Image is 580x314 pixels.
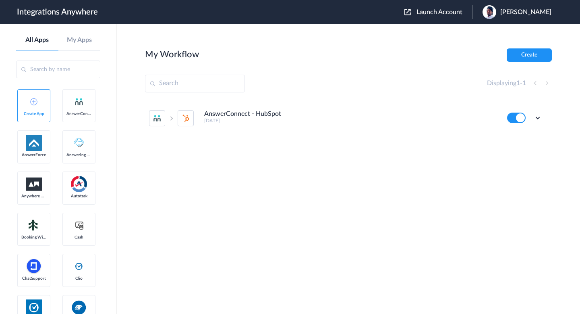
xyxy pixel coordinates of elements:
input: Search by name [16,61,100,78]
img: aww.png [26,178,42,191]
span: ChatSupport [21,276,46,281]
input: Search [145,75,245,92]
img: answerconnect-logo.svg [74,97,84,107]
a: My Apps [58,36,101,44]
img: launch-acct-icon.svg [404,9,411,15]
span: Cash [66,235,91,240]
img: Setmore_Logo.svg [26,218,42,232]
button: Create [507,48,552,62]
span: Autotask [66,194,91,199]
h4: AnswerConnect - HubSpot [204,110,281,118]
span: 1 [516,80,520,86]
span: Anywhere Works [21,194,46,199]
span: Booking Widget [21,235,46,240]
img: 668fff5a-2dc0-41f4-ba3f-0b981fc682df.png [483,5,496,19]
img: Answering_service.png [71,135,87,151]
span: AnswerForce [21,153,46,157]
span: Answering Service [66,153,91,157]
h2: My Workflow [145,49,199,60]
span: 1 [522,80,526,86]
img: clio-logo.svg [74,262,84,271]
img: add-icon.svg [30,98,37,105]
span: Launch Account [416,9,462,15]
img: af-app-logo.svg [26,135,42,151]
span: AnswerConnect [66,111,91,116]
button: Launch Account [404,8,472,16]
span: Clio [66,276,91,281]
h1: Integrations Anywhere [17,7,98,17]
span: Create App [21,111,46,116]
span: [PERSON_NAME] [500,8,551,16]
h4: Displaying - [487,80,526,87]
img: autotask.png [71,176,87,192]
img: cash-logo.svg [74,220,84,230]
h5: [DATE] [204,118,496,124]
img: chatsupport-icon.svg [26,258,42,274]
a: All Apps [16,36,58,44]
